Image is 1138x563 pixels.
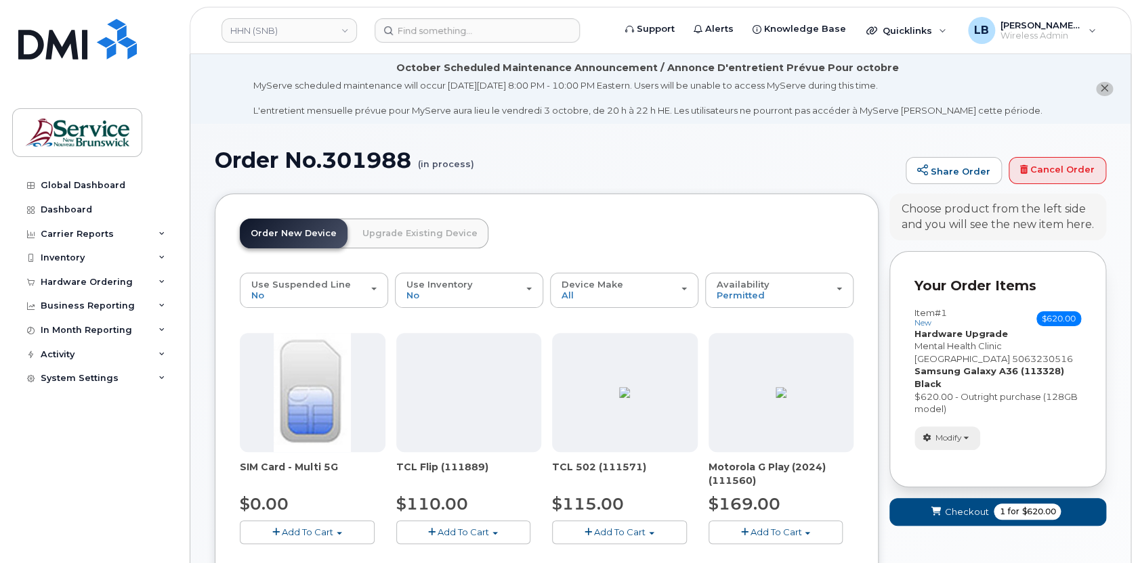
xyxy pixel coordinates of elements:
[776,387,786,398] img: 99773A5F-56E1-4C48-BD91-467D906EAE62.png
[240,494,289,514] span: $0.00
[717,290,765,300] span: Permitted
[709,520,843,544] button: Add To Cart
[889,498,1106,526] button: Checkout 1 for $620.00
[396,61,899,75] div: October Scheduled Maintenance Announcement / Annonce D'entretient Prévue Pour octobre
[717,279,770,290] span: Availability
[944,505,988,518] span: Checkout
[215,148,899,172] h1: Order No.301988
[709,494,780,514] span: $169.00
[914,328,1008,339] strong: Hardware Upgrade
[396,494,468,514] span: $110.00
[1021,505,1055,518] span: $620.00
[999,505,1005,518] span: 1
[594,526,646,537] span: Add To Cart
[705,273,853,308] button: Availability Permitted
[906,157,1002,184] a: Share Order
[552,460,698,487] div: TCL 502 (111571)
[251,279,351,290] span: Use Suspended Line
[550,273,698,308] button: Device Make All
[352,219,488,248] a: Upgrade Existing Device
[935,432,962,444] span: Modify
[914,390,1081,415] div: $620.00 - Outright purchase (128GB model)
[463,387,474,398] img: 4BBBA1A7-EEE1-4148-A36C-898E0DC10F5F.png
[914,340,1010,364] span: Mental Health Clinic [GEOGRAPHIC_DATA]
[396,520,531,544] button: Add To Cart
[396,460,542,487] div: TCL Flip (111889)
[1009,157,1106,184] a: Cancel Order
[251,290,264,300] span: No
[914,276,1081,296] p: Your Order Items
[935,307,947,318] span: #1
[562,279,623,290] span: Device Make
[253,79,1042,117] div: MyServe scheduled maintenance will occur [DATE][DATE] 8:00 PM - 10:00 PM Eastern. Users will be u...
[1096,82,1113,96] button: close notification
[240,520,375,544] button: Add To Cart
[406,279,473,290] span: Use Inventory
[1012,353,1073,364] span: 5063230516
[240,273,388,308] button: Use Suspended Line No
[914,426,980,450] button: Modify
[274,333,351,452] img: 00D627D4-43E9-49B7-A367-2C99342E128C.jpg
[395,273,543,308] button: Use Inventory No
[240,460,385,487] div: SIM Card - Multi 5G
[914,308,947,328] h3: Item
[406,290,419,300] span: No
[750,526,801,537] span: Add To Cart
[914,378,942,389] strong: Black
[562,290,574,300] span: All
[552,520,687,544] button: Add To Cart
[619,387,630,398] img: E4E53BA5-3DF7-4680-8EB9-70555888CC38.png
[418,148,474,169] small: (in process)
[902,202,1094,233] div: Choose product from the left side and you will see the new item here.
[709,460,854,487] div: Motorola G Play (2024) (111560)
[914,318,931,328] small: new
[1005,505,1021,518] span: for
[552,494,624,514] span: $115.00
[282,526,333,537] span: Add To Cart
[914,365,1064,376] strong: Samsung Galaxy A36 (113328)
[1036,311,1081,326] span: $620.00
[438,526,489,537] span: Add To Cart
[240,219,347,248] a: Order New Device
